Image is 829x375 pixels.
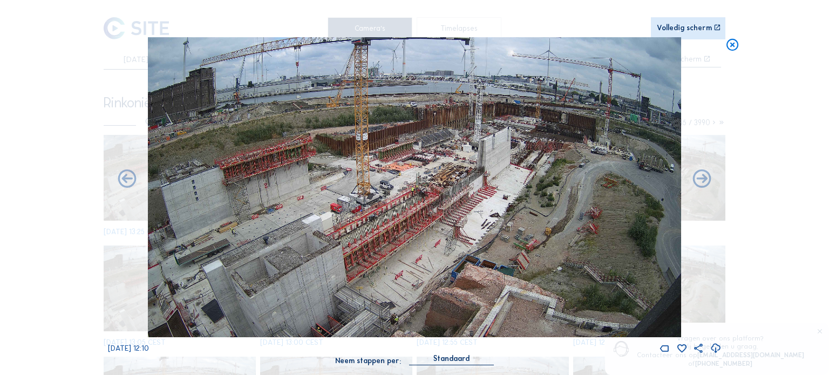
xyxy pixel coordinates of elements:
[116,168,138,191] i: Forward
[335,357,401,365] div: Neem stappen per:
[657,24,712,32] div: Volledig scherm
[108,344,149,353] span: [DATE] 12:10
[148,37,681,337] img: Image
[433,354,470,364] div: Standaard
[691,168,713,191] i: Back
[409,354,494,365] div: Standaard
